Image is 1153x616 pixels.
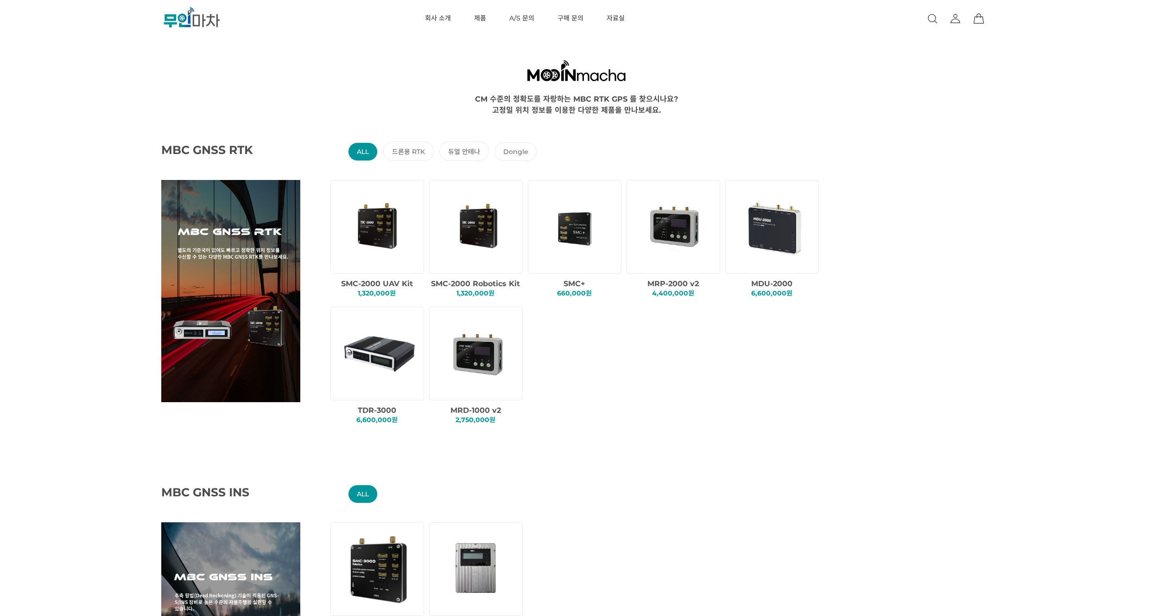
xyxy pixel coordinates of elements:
span: SMC-2000 Robotics Kit [431,279,520,288]
img: f8268eb516eb82712c4b199d88f6799e.png [537,187,616,266]
img: 74693795f3d35c287560ef585fd79621.png [438,314,517,393]
img: c7e238774e5180ddedaee608f1e40e55.png [339,529,418,609]
span: SMC+ [564,279,585,288]
span: 660,000원 [557,289,592,297]
span: 1,320,000원 [358,289,396,297]
li: ALL [348,142,378,161]
div: CM 수준의 정확도를 자랑하는 MBC RTK GPS 를 찾으시나요? 고정밀 위치 정보를 이용한 다양한 제품을 만나보세요. [46,93,1107,115]
img: dd1389de6ba74b56ed1c86d804b0ca77.png [438,187,517,266]
img: 9b9ab8696318a90dfe4e969267b5ed87.png [635,187,715,266]
li: Dongle [494,142,537,161]
span: 6,600,000원 [356,416,398,424]
span: 1,320,000원 [456,289,494,297]
img: main_GNSS_RTK.png [161,180,300,402]
img: 75edcddac6e7008a6a39aba9a4d77e54.png [438,529,517,609]
span: 2,750,000원 [456,416,495,424]
span: 6,600,000원 [751,289,792,297]
img: 1ee78b6ef8b89e123d6f4d8a617f2cc2.png [339,187,418,266]
span: MRP-2000 v2 [647,279,699,288]
span: SMC-2000 UAV Kit [341,279,413,288]
span: TDR-3000 [358,406,396,415]
span: MRD-1000 v2 [450,406,501,415]
span: MBC GNSS RTK [161,143,277,157]
li: ALL [348,485,378,503]
img: 6483618fc6c74fd86d4df014c1d99106.png [734,187,813,266]
span: MDU-2000 [751,279,792,288]
img: 29e1ed50bec2d2c3d08ab21b2fffb945.png [339,314,418,393]
li: 드론용 RTK [383,141,434,161]
span: MBC GNSS INS [161,485,277,499]
span: 4,400,000원 [652,289,694,297]
li: 듀얼 안테나 [439,141,489,161]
